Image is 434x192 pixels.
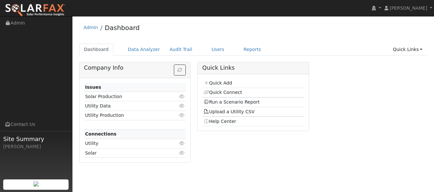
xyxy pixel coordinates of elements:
i: Click to view [179,94,185,99]
a: Reports [239,44,266,56]
img: retrieve [33,181,39,187]
a: Quick Connect [203,90,242,95]
i: Click to view [179,104,185,108]
a: Users [207,44,229,56]
div: [PERSON_NAME] [3,143,69,150]
h5: Company Info [84,65,186,71]
i: Click to view [179,151,185,155]
a: Dashboard [79,44,114,56]
a: Upload a Utility CSV [203,109,255,114]
a: Audit Trail [165,44,197,56]
td: Utility Production [84,111,169,120]
td: Solar Production [84,92,169,101]
img: SolarFax [5,4,65,17]
a: Quick Add [203,80,232,86]
td: Utility [84,139,169,148]
h5: Quick Links [202,65,304,71]
i: Click to view [179,113,185,117]
a: Help Center [203,119,236,124]
a: Dashboard [105,24,140,32]
td: Utility Data [84,101,169,111]
span: [PERSON_NAME] [390,5,427,11]
td: Solar [84,148,169,158]
strong: Connections [85,131,117,136]
span: Site Summary [3,135,69,143]
a: Run a Scenario Report [203,99,260,105]
strong: Issues [85,85,101,90]
a: Data Analyzer [123,44,165,56]
a: Quick Links [388,44,427,56]
a: Admin [84,25,98,30]
i: Click to view [179,141,185,146]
